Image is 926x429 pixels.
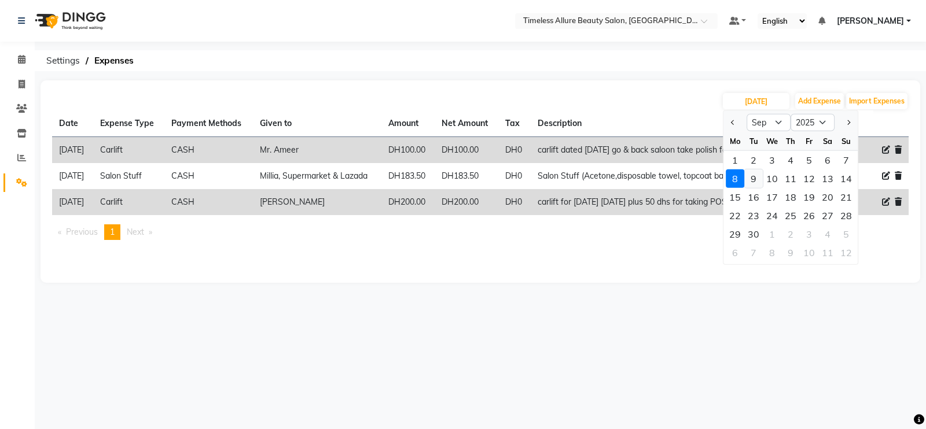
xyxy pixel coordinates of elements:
div: 13 [818,169,837,188]
th: Expense Type [93,110,164,137]
div: Monday, September 15, 2025 [726,188,744,206]
div: 26 [800,206,818,225]
td: DH0 [498,189,531,215]
div: 10 [800,243,818,262]
td: Carlift [93,189,164,215]
div: Monday, September 8, 2025 [726,169,744,188]
td: DH200.00 [435,189,498,215]
div: 25 [781,206,800,225]
div: 2 [781,225,800,243]
div: 3 [800,225,818,243]
div: Thursday, September 25, 2025 [781,206,800,225]
div: Saturday, September 27, 2025 [818,206,837,225]
div: Sunday, September 14, 2025 [837,169,855,188]
div: Monday, September 29, 2025 [726,225,744,243]
div: Su [837,132,855,150]
select: Select year [791,114,835,131]
div: Wednesday, September 3, 2025 [763,151,781,169]
div: Thursday, October 2, 2025 [781,225,800,243]
div: Fr [800,132,818,150]
button: Previous month [728,113,738,132]
div: 5 [837,225,855,243]
div: Monday, September 22, 2025 [726,206,744,225]
div: Th [781,132,800,150]
td: DH183.50 [381,163,435,189]
td: DH100.00 [381,137,435,164]
div: Saturday, September 13, 2025 [818,169,837,188]
div: 12 [837,243,855,262]
div: 8 [763,243,781,262]
div: Sunday, September 7, 2025 [837,151,855,169]
span: Expenses [89,50,139,71]
div: 6 [726,243,744,262]
td: [DATE] [52,189,93,215]
div: 2 [744,151,763,169]
td: Salon Stuff [93,163,164,189]
div: Saturday, September 6, 2025 [818,151,837,169]
div: 5 [800,151,818,169]
div: Saturday, October 11, 2025 [818,243,837,262]
div: 8 [726,169,744,188]
div: Thursday, September 11, 2025 [781,169,800,188]
div: 22 [726,206,744,225]
div: Tuesday, September 9, 2025 [744,169,763,188]
div: 3 [763,151,781,169]
div: Wednesday, September 17, 2025 [763,188,781,206]
div: Tuesday, September 16, 2025 [744,188,763,206]
div: Wednesday, September 10, 2025 [763,169,781,188]
div: Sunday, September 21, 2025 [837,188,855,206]
img: logo [30,5,109,37]
div: 15 [726,188,744,206]
div: Friday, September 12, 2025 [800,169,818,188]
input: PLACEHOLDER.DATE [723,93,789,109]
div: Tu [744,132,763,150]
td: CASH [164,163,253,189]
div: 17 [763,188,781,206]
div: Thursday, September 4, 2025 [781,151,800,169]
td: Salon Stuff (Acetone,disposable towel, topcoat basecoat, ect.) [531,163,858,189]
div: 4 [818,225,837,243]
div: 20 [818,188,837,206]
div: Tuesday, September 2, 2025 [744,151,763,169]
div: 18 [781,188,800,206]
div: 27 [818,206,837,225]
div: Tuesday, September 30, 2025 [744,225,763,243]
div: 30 [744,225,763,243]
div: Thursday, September 18, 2025 [781,188,800,206]
div: Tuesday, October 7, 2025 [744,243,763,262]
div: 10 [763,169,781,188]
div: 6 [818,151,837,169]
div: 1 [726,151,744,169]
div: 7 [837,151,855,169]
div: 7 [744,243,763,262]
td: Mr. Ameer [253,137,381,164]
td: DH0 [498,137,531,164]
div: Monday, October 6, 2025 [726,243,744,262]
div: Wednesday, October 8, 2025 [763,243,781,262]
div: 23 [744,206,763,225]
span: Next [127,227,144,237]
div: 28 [837,206,855,225]
div: 9 [744,169,763,188]
nav: Pagination [52,224,909,240]
div: Friday, September 19, 2025 [800,188,818,206]
button: Import Expenses [846,93,907,109]
th: Given to [253,110,381,137]
td: [DATE] [52,137,93,164]
select: Select month [747,114,791,131]
div: 12 [800,169,818,188]
div: 21 [837,188,855,206]
div: 1 [763,225,781,243]
div: Friday, October 3, 2025 [800,225,818,243]
td: [PERSON_NAME] [253,189,381,215]
span: [PERSON_NAME] [837,15,904,27]
td: Carlift [93,137,164,164]
button: Next month [843,113,853,132]
div: Saturday, October 4, 2025 [818,225,837,243]
div: We [763,132,781,150]
div: Monday, September 1, 2025 [726,151,744,169]
div: Wednesday, October 1, 2025 [763,225,781,243]
td: [DATE] [52,163,93,189]
td: DH183.50 [435,163,498,189]
button: Add Expense [795,93,844,109]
